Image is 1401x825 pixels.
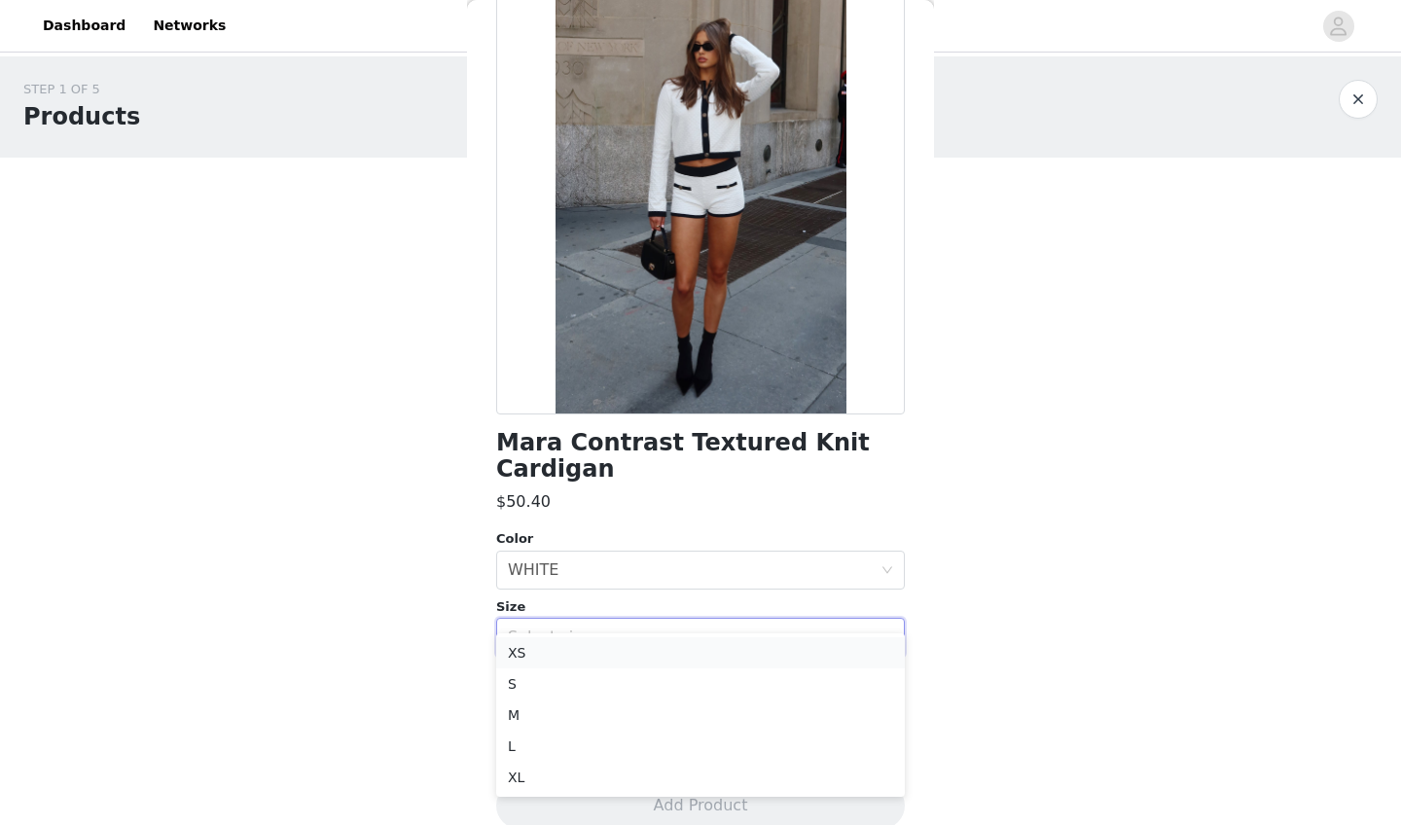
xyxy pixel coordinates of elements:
li: XS [496,637,905,668]
div: Size [496,597,905,617]
div: STEP 1 OF 5 [23,80,140,99]
li: M [496,699,905,731]
li: S [496,668,905,699]
div: Select size [508,628,872,647]
div: avatar [1329,11,1347,42]
h1: Products [23,99,140,134]
a: Networks [141,4,237,48]
div: WHITE [508,552,558,589]
h1: Mara Contrast Textured Knit Cardigan [496,430,905,483]
a: Dashboard [31,4,137,48]
h3: $50.40 [496,490,551,514]
li: L [496,731,905,762]
li: XL [496,762,905,793]
i: icon: down [881,631,893,645]
div: Color [496,529,905,549]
